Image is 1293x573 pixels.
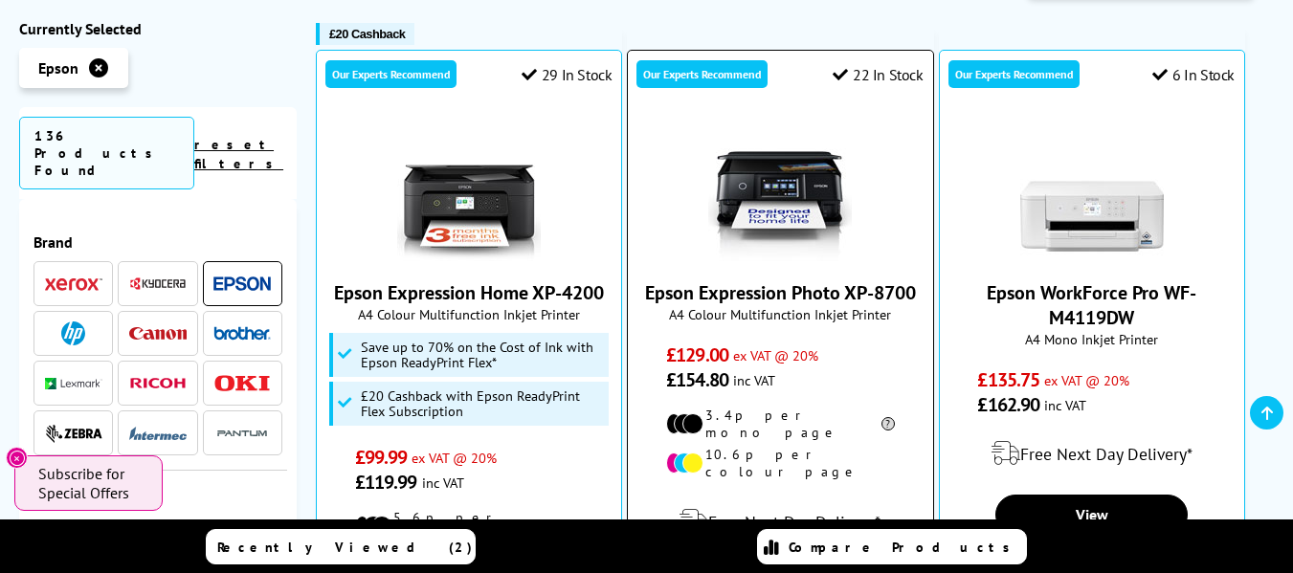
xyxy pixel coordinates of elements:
a: Canon [129,321,187,345]
img: Epson Expression Home XP-4200 [397,118,541,261]
a: Epson Expression Photo XP-8700 [708,246,852,265]
span: £135.75 [977,367,1039,392]
span: £20 Cashback with Epson ReadyPrint Flex Subscription [361,388,604,419]
a: View [995,495,1188,535]
div: Our Experts Recommend [325,60,457,88]
span: £99.99 [355,445,408,470]
img: Kyocera [129,276,187,291]
a: Zebra [45,421,102,445]
li: 10.6p per colour page [666,446,895,480]
a: Kyocera [129,272,187,296]
span: inc VAT [733,371,775,389]
span: Subscribe for Special Offers [38,464,144,502]
span: £20 Cashback [329,27,405,41]
span: £162.90 [977,392,1039,417]
a: OKI [213,371,271,395]
span: Brand [33,232,282,252]
span: ex VAT @ 20% [733,346,818,364]
a: reset filters [194,136,283,172]
a: HP [45,321,102,345]
a: Epson WorkForce Pro WF-M4119DW [1020,246,1164,265]
img: Epson [213,276,271,291]
span: ex VAT @ 20% [1044,371,1129,389]
a: Compare Products [757,529,1027,564]
img: Pantum [213,422,271,445]
a: Pantum [213,421,271,445]
span: inc VAT [1044,396,1086,414]
div: Currently Selected [19,19,297,38]
span: £154.80 [666,367,728,392]
a: Intermec [129,421,187,445]
div: Our Experts Recommend [636,60,768,88]
div: 29 In Stock [522,65,612,84]
a: Epson Expression Home XP-4200 [397,246,541,265]
a: Epson Expression Home XP-4200 [334,280,604,305]
span: Compare Products [789,539,1020,556]
img: HP [61,321,85,345]
img: Zebra [45,424,102,443]
img: Brother [213,326,271,340]
a: Ricoh [129,371,187,395]
span: A4 Colour Multifunction Inkjet Printer [637,305,923,323]
a: Xerox [45,272,102,296]
div: 22 In Stock [833,65,923,84]
img: Intermec [129,427,187,440]
img: Lexmark [45,378,102,389]
span: ex VAT @ 20% [412,449,497,467]
div: modal_delivery [949,427,1235,480]
span: inc VAT [422,474,464,492]
a: Epson Expression Photo XP-8700 [645,280,916,305]
img: OKI [213,375,271,391]
a: Epson [213,272,271,296]
li: 3.4p per mono page [666,407,895,441]
span: 136 Products Found [19,117,194,189]
div: modal_delivery [637,495,923,548]
li: 5.6p per mono page [355,509,584,543]
span: £119.99 [355,470,417,495]
a: Brother [213,321,271,345]
img: Epson Expression Photo XP-8700 [708,118,852,261]
span: Recently Viewed (2) [217,539,473,556]
button: £20 Cashback [316,23,414,45]
span: A4 Mono Inkjet Printer [949,330,1235,348]
img: Ricoh [129,378,187,388]
span: Save up to 70% on the Cost of Ink with Epson ReadyPrint Flex* [361,340,604,370]
a: Lexmark [45,371,102,395]
a: Recently Viewed (2) [206,529,476,564]
div: 6 In Stock [1152,65,1235,84]
button: Close [6,447,28,469]
span: £129.00 [666,342,728,367]
span: A4 Colour Multifunction Inkjet Printer [326,305,612,323]
img: Xerox [45,277,102,291]
img: Epson WorkForce Pro WF-M4119DW [1020,118,1164,261]
img: Canon [129,327,187,340]
div: Our Experts Recommend [948,60,1080,88]
a: Epson WorkForce Pro WF-M4119DW [987,280,1196,330]
span: Epson [38,58,78,77]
